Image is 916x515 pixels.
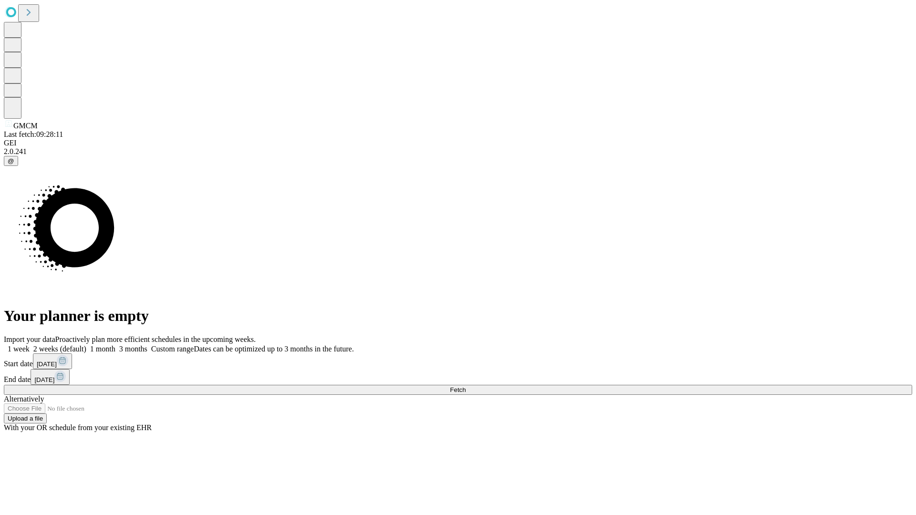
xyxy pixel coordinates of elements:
[55,335,256,343] span: Proactively plan more efficient schedules in the upcoming weeks.
[4,353,912,369] div: Start date
[4,147,912,156] div: 2.0.241
[4,130,63,138] span: Last fetch: 09:28:11
[4,395,44,403] span: Alternatively
[151,345,194,353] span: Custom range
[450,386,466,393] span: Fetch
[33,345,86,353] span: 2 weeks (default)
[31,369,70,385] button: [DATE]
[4,369,912,385] div: End date
[4,139,912,147] div: GEI
[4,307,912,325] h1: Your planner is empty
[8,157,14,165] span: @
[34,376,54,383] span: [DATE]
[37,360,57,368] span: [DATE]
[33,353,72,369] button: [DATE]
[194,345,354,353] span: Dates can be optimized up to 3 months in the future.
[119,345,147,353] span: 3 months
[13,122,38,130] span: GMCM
[8,345,30,353] span: 1 week
[4,413,47,423] button: Upload a file
[4,385,912,395] button: Fetch
[4,335,55,343] span: Import your data
[90,345,115,353] span: 1 month
[4,423,152,432] span: With your OR schedule from your existing EHR
[4,156,18,166] button: @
